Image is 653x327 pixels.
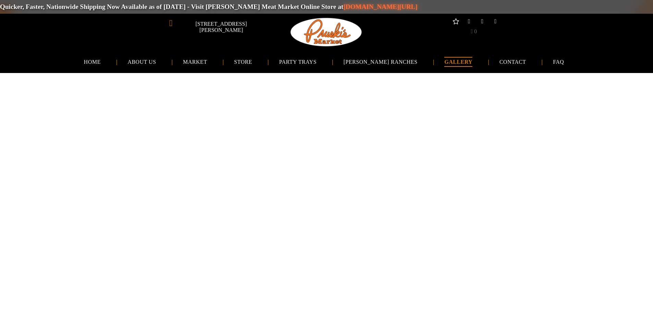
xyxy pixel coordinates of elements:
a: ABOUT US [117,53,166,71]
a: CONTACT [489,53,536,71]
a: FAQ [543,53,574,71]
a: PARTY TRAYS [269,53,327,71]
a: GALLERY [434,53,483,71]
a: Social network [451,17,460,28]
a: HOME [74,53,111,71]
span: [STREET_ADDRESS][PERSON_NAME] [177,17,265,37]
img: Pruski-s+Market+HQ+Logo2-1920w.png [289,14,363,51]
span: 0 [474,28,477,34]
a: facebook [464,17,473,28]
a: STORE [224,53,263,71]
div: Quicker, Faster, Nationwide Shipping Now Available as of [DATE] - Visit [PERSON_NAME] Meat Market... [172,3,589,11]
a: [DOMAIN_NAME][URL] [515,3,589,10]
a: [STREET_ADDRESS][PERSON_NAME] [162,17,267,28]
a: instagram [478,17,487,28]
a: email [491,17,500,28]
a: MARKET [173,53,217,71]
a: [PERSON_NAME] RANCHES [333,53,428,71]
